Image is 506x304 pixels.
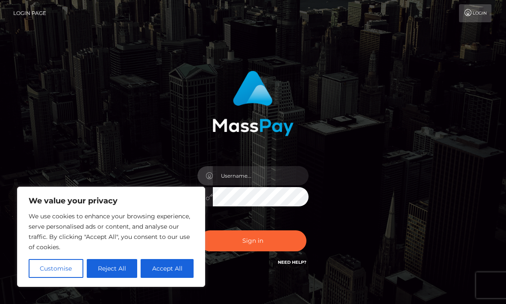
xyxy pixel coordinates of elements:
[278,259,306,265] a: Need Help?
[200,230,306,251] button: Sign in
[213,166,309,185] input: Username...
[459,4,491,22] a: Login
[17,187,205,287] div: We value your privacy
[29,211,194,252] p: We use cookies to enhance your browsing experience, serve personalised ads or content, and analys...
[29,259,83,278] button: Customise
[212,71,294,136] img: MassPay Login
[13,4,46,22] a: Login Page
[29,196,194,206] p: We value your privacy
[141,259,194,278] button: Accept All
[87,259,138,278] button: Reject All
